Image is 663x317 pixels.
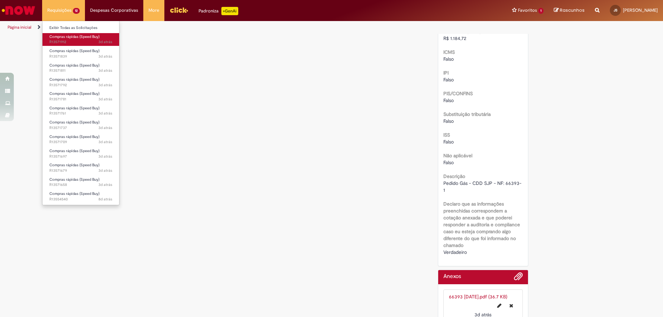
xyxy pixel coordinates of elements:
span: R13571761 [49,111,112,116]
button: Excluir 66393 01.05.2025.pdf [505,300,517,311]
span: 12 [73,8,80,14]
span: Falso [443,77,454,83]
span: R13571737 [49,125,112,131]
span: Compras rápidas (Speed Buy) [49,134,99,139]
span: JS [614,8,617,12]
ul: Trilhas de página [5,21,437,34]
a: Aberto R13571792 : Compras rápidas (Speed Buy) [42,76,119,89]
span: 3d atrás [98,168,112,173]
b: Declaro que as informações preenchidas correspondem a cotação anexada e que poderei responder a a... [443,201,520,248]
span: 3d atrás [98,111,112,116]
span: Compras rápidas (Speed Buy) [49,148,99,153]
span: Falso [443,56,454,62]
b: ISS [443,132,450,138]
span: Compras rápidas (Speed Buy) [49,177,99,182]
span: Verdadeiro [443,249,467,255]
a: 66393 [DATE].pdf (36.7 KB) [449,294,507,300]
img: ServiceNow [1,3,36,17]
span: Despesas Corporativas [90,7,138,14]
span: Falso [443,139,454,145]
time: 26/09/2025 16:45:59 [98,125,112,130]
span: R13571781 [49,97,112,102]
span: Compras rápidas (Speed Buy) [49,34,99,39]
time: 26/09/2025 16:48:25 [98,111,112,116]
a: Aberto R13571811 : Compras rápidas (Speed Buy) [42,62,119,75]
p: +GenAi [221,7,238,15]
a: Exibir Todas as Solicitações [42,24,119,32]
a: Aberto R13571781 : Compras rápidas (Speed Buy) [42,90,119,103]
span: R13571811 [49,68,112,73]
span: More [148,7,159,14]
a: Aberto R13571709 : Compras rápidas (Speed Buy) [42,133,119,146]
a: Aberto R13571839 : Compras rápidas (Speed Buy) [42,47,119,60]
span: Compras rápidas (Speed Buy) [49,191,99,196]
ul: Requisições [42,21,119,205]
span: R13571839 [49,54,112,59]
button: Adicionar anexos [514,272,523,284]
span: R13571697 [49,154,112,159]
span: 3d atrás [98,182,112,187]
span: Falso [443,159,454,166]
span: 3d atrás [98,68,112,73]
a: Rascunhos [554,7,585,14]
b: Substituição tributária [443,111,491,117]
span: Compras rápidas (Speed Buy) [49,120,99,125]
span: 3d atrás [98,97,112,102]
div: Padroniza [199,7,238,15]
span: 1 [538,8,544,14]
span: 8d atrás [98,197,112,202]
span: R13554540 [49,197,112,202]
span: 3d atrás [98,154,112,159]
span: Compras rápidas (Speed Buy) [49,77,99,82]
span: Falso [443,118,454,124]
h2: Anexos [443,274,461,280]
span: 3d atrás [98,82,112,88]
button: Editar nome de arquivo 66393 01.05.2025.pdf [493,300,506,311]
b: Descrição [443,173,465,179]
span: Rascunhos [560,7,585,13]
span: R13571912 [49,39,112,45]
span: Favoritos [518,7,537,14]
span: Compras rápidas (Speed Buy) [49,91,99,96]
span: 3d atrás [98,39,112,44]
a: Aberto R13571679 : Compras rápidas (Speed Buy) [42,161,119,174]
span: [PERSON_NAME] [623,7,658,13]
b: ICMS [443,49,455,55]
time: 26/09/2025 16:38:15 [98,168,112,173]
span: 3d atrás [98,139,112,145]
span: Compras rápidas (Speed Buy) [49,162,99,168]
time: 26/09/2025 16:57:44 [98,54,112,59]
img: click_logo_yellow_360x200.png [170,5,188,15]
span: R13571709 [49,139,112,145]
span: Compras rápidas (Speed Buy) [49,63,99,68]
time: 22/09/2025 11:22:42 [98,197,112,202]
span: 3d atrás [98,125,112,130]
b: IPI [443,70,449,76]
b: Valor Total (REAL) [443,28,481,34]
time: 26/09/2025 16:55:13 [98,68,112,73]
time: 26/09/2025 16:43:24 [98,139,112,145]
time: 26/09/2025 16:40:58 [98,154,112,159]
a: Página inicial [8,24,31,30]
a: Aberto R13571697 : Compras rápidas (Speed Buy) [42,147,119,160]
b: Não aplicável [443,152,472,159]
a: Aberto R13571658 : Compras rápidas (Speed Buy) [42,176,119,189]
a: Aberto R13571737 : Compras rápidas (Speed Buy) [42,119,119,131]
a: Aberto R13571912 : Compras rápidas (Speed Buy) [42,33,119,46]
span: Requisições [47,7,71,14]
span: Falso [443,97,454,103]
time: 26/09/2025 16:52:33 [98,82,112,88]
span: R13571679 [49,168,112,174]
span: 3d atrás [98,54,112,59]
span: R13571658 [49,182,112,188]
b: PIS/CONFINS [443,90,473,97]
span: Pedido Gás - CDD SJP - NF: 66393-1 [443,180,521,193]
span: Compras rápidas (Speed Buy) [49,106,99,111]
a: Aberto R13554540 : Compras rápidas (Speed Buy) [42,190,119,203]
span: R$ 1.184,72 [443,35,466,41]
time: 26/09/2025 17:06:43 [98,39,112,44]
span: R13571792 [49,82,112,88]
a: Aberto R13571761 : Compras rápidas (Speed Buy) [42,105,119,117]
span: Compras rápidas (Speed Buy) [49,48,99,53]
